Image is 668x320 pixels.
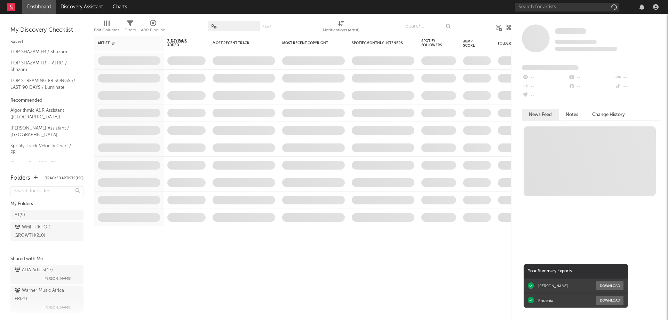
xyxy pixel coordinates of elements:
[555,28,586,34] span: Some Artist
[323,17,359,38] div: Notifications (Artist)
[10,174,30,182] div: Folders
[213,41,265,45] div: Most Recent Track
[125,17,136,38] div: Filters
[10,124,77,139] a: [PERSON_NAME] Assistant / [GEOGRAPHIC_DATA]
[43,274,71,283] span: [PERSON_NAME]
[10,265,83,284] a: ADA Artists(47)[PERSON_NAME]
[352,41,404,45] div: Spotify Monthly Listeners
[323,26,359,34] div: Notifications (Artist)
[125,26,136,34] div: Filters
[515,3,619,11] input: Search for artists
[555,47,617,51] span: 0 fans last week
[498,41,550,46] div: Folders
[98,41,150,45] div: Artist
[10,210,83,220] a: A1(9)
[555,40,597,44] span: Tracking Since: [DATE]
[141,26,165,34] div: A&R Pipeline
[568,73,614,82] div: --
[10,59,77,73] a: TOP SHAZAM FR + AFRO / Shazam
[10,96,83,105] div: Recommended
[94,17,119,38] div: Edit Columns
[15,211,25,219] div: A1 ( 9 )
[10,48,77,56] a: TOP SHAZAM FR / Shazam
[141,17,165,38] div: A&R Pipeline
[10,186,83,196] input: Search for folders...
[43,303,71,312] span: [PERSON_NAME]
[522,91,568,100] div: --
[421,39,446,47] div: Spotify Followers
[615,82,661,91] div: --
[585,109,632,120] button: Change History
[10,286,83,313] a: Warner Music Africa FR(21)[PERSON_NAME]
[10,255,83,263] div: Shared with Me
[10,107,77,121] a: Algorithmic A&R Assistant ([GEOGRAPHIC_DATA])
[10,160,77,167] a: Shazam Top 200 / FR
[559,109,585,120] button: Notes
[596,296,623,305] button: Download
[522,73,568,82] div: --
[568,82,614,91] div: --
[15,266,53,274] div: ADA Artists ( 47 )
[596,281,623,290] button: Download
[463,39,480,48] div: Jump Score
[262,25,271,29] button: Save
[94,26,119,34] div: Edit Columns
[522,109,559,120] button: News Feed
[15,287,78,303] div: Warner Music Africa FR ( 21 )
[615,73,661,82] div: --
[10,77,77,91] a: TOP STREAMING FR SONGS // LAST 90 DAYS / Luminate
[538,298,553,303] div: Phoenix
[10,142,77,156] a: Spotify Track Velocity Chart / FR
[10,38,83,46] div: Saved
[167,39,195,47] span: 7-Day Fans Added
[524,264,628,279] div: Your Summary Exports
[45,177,83,180] button: Tracked Artists(150)
[282,41,334,45] div: Most Recent Copyright
[15,223,64,240] div: WMF TIKTOK GROWTH ( 210 )
[522,82,568,91] div: --
[402,21,454,31] input: Search...
[522,65,579,70] span: Fans Added by Platform
[555,28,586,35] a: Some Artist
[10,222,83,241] a: WMF TIKTOK GROWTH(210)
[538,283,568,288] div: [PERSON_NAME]
[10,26,83,34] div: My Discovery Checklist
[10,200,83,208] div: My Folders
